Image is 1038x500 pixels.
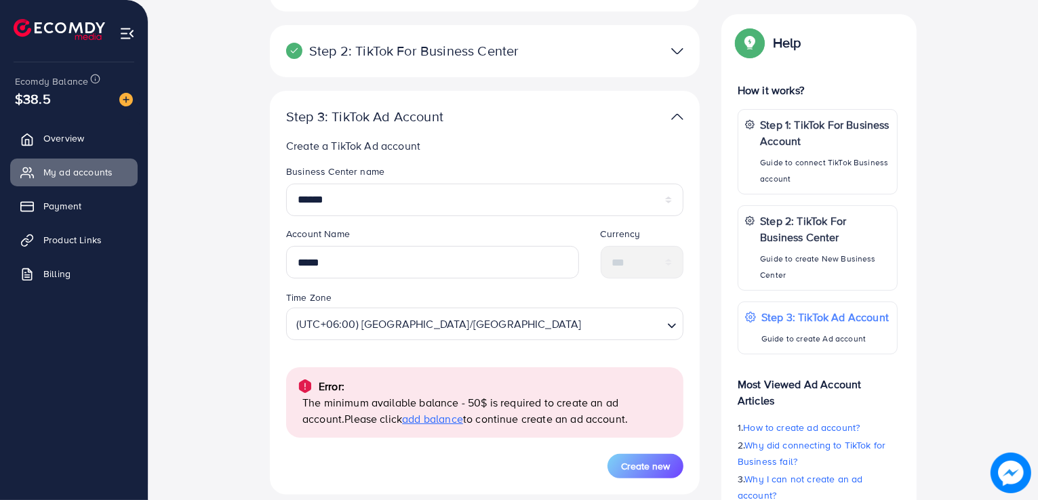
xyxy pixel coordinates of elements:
[402,411,463,426] span: add balance
[773,35,801,51] p: Help
[286,227,579,246] legend: Account Name
[10,226,138,253] a: Product Links
[286,43,544,59] p: Step 2: TikTok For Business Center
[586,311,662,336] input: Search for option
[738,30,762,55] img: Popup guide
[119,26,135,41] img: menu
[621,459,670,473] span: Create new
[607,454,683,478] button: Create new
[760,213,890,245] p: Step 2: TikTok For Business Center
[286,165,683,184] legend: Business Center name
[738,82,898,98] p: How it works?
[15,89,51,108] span: $38.5
[43,199,81,213] span: Payment
[761,331,889,347] p: Guide to create Ad account
[760,117,890,149] p: Step 1: TikTok For Business Account
[601,227,684,246] legend: Currency
[991,453,1031,493] img: image
[294,312,584,336] span: (UTC+06:00) [GEOGRAPHIC_DATA]/[GEOGRAPHIC_DATA]
[743,421,860,434] span: How to create ad account?
[297,378,313,394] img: alert
[319,378,344,394] p: Error:
[738,437,898,470] p: 2.
[119,93,133,106] img: image
[43,165,113,179] span: My ad accounts
[286,308,683,340] div: Search for option
[14,19,105,40] img: logo
[738,365,898,409] p: Most Viewed Ad Account Articles
[738,419,898,436] p: 1.
[10,192,138,220] a: Payment
[10,125,138,152] a: Overview
[10,159,138,186] a: My ad accounts
[344,411,628,426] span: Please click to continue create an ad account.
[43,131,84,145] span: Overview
[761,309,889,325] p: Step 3: TikTok Ad Account
[43,233,102,247] span: Product Links
[286,291,332,304] label: Time Zone
[302,394,673,427] p: The minimum available balance - 50$ is required to create an ad account.
[671,107,683,127] img: TikTok partner
[738,438,885,468] span: Why did connecting to TikTok for Business fail?
[43,267,71,280] span: Billing
[760,154,890,187] p: Guide to connect TikTok Business account
[286,138,689,154] p: Create a TikTok Ad account
[286,108,544,125] p: Step 3: TikTok Ad Account
[10,260,138,287] a: Billing
[760,251,890,283] p: Guide to create New Business Center
[671,41,683,61] img: TikTok partner
[15,75,88,88] span: Ecomdy Balance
